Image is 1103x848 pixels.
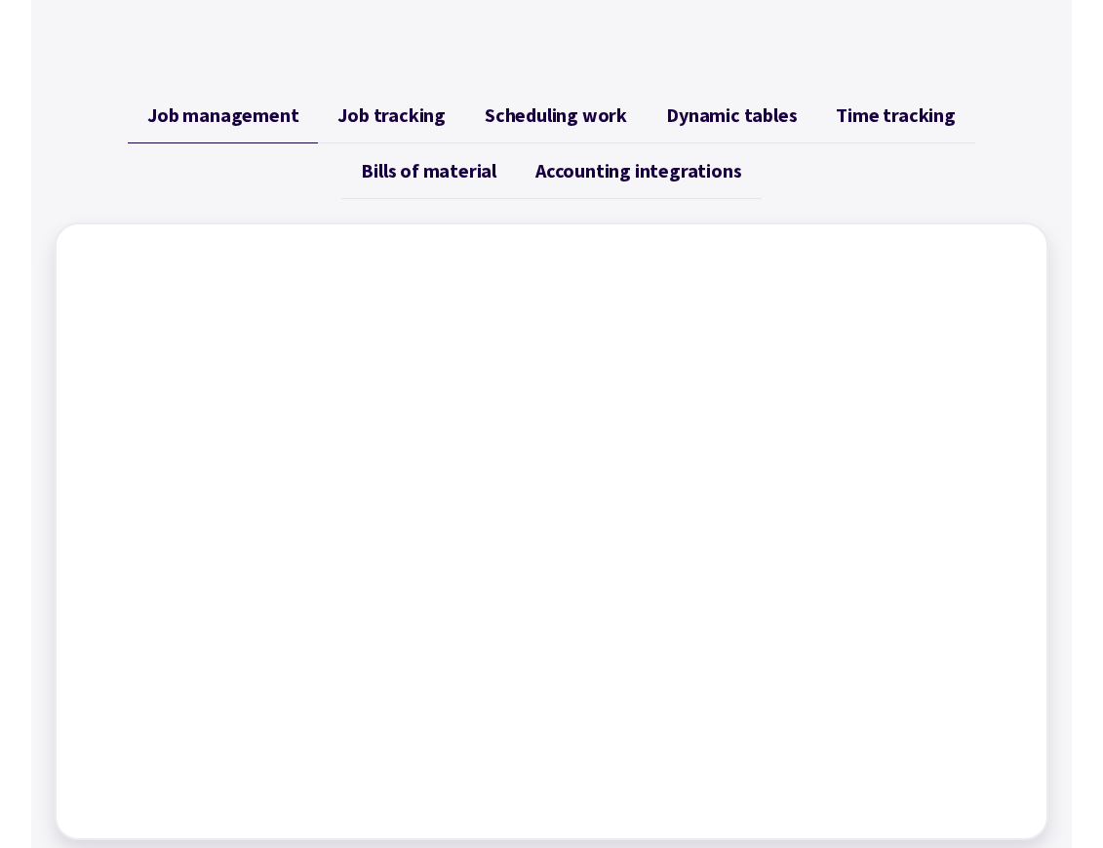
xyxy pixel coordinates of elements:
span: Job tracking [337,103,446,127]
span: Job management [147,103,298,127]
span: Time tracking [836,103,955,127]
iframe: Chat Widget [778,637,1103,848]
span: Accounting integrations [535,159,741,182]
iframe: Factory - Job Management [76,244,1027,819]
span: Dynamic tables [666,103,797,127]
span: Bills of material [361,159,496,182]
span: Scheduling work [485,103,627,127]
